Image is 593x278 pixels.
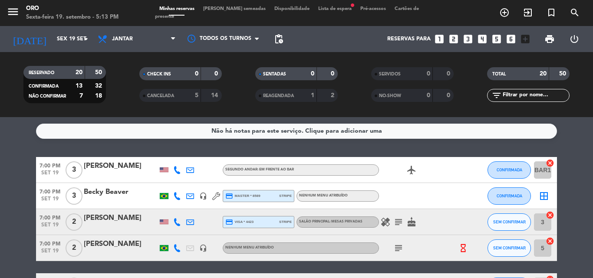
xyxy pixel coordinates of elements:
button: CONFIRMADA [488,161,531,179]
span: NÃO CONFIRMAR [29,94,66,98]
button: CONFIRMADA [488,187,531,205]
i: cancel [546,211,554,219]
i: subject [393,243,404,253]
span: set 19 [36,222,64,232]
i: filter_list [491,90,502,101]
span: 7:00 PM [36,238,64,248]
span: NO-SHOW [379,94,401,98]
strong: 0 [427,92,430,98]
i: arrow_drop_down [81,34,91,44]
strong: 20 [540,71,547,77]
span: Nenhum menu atribuído [225,246,274,249]
span: Cartões de presente [155,7,419,19]
strong: 0 [331,71,336,77]
strong: 7 [79,93,83,99]
strong: 0 [311,71,314,77]
span: TOTAL [492,72,506,76]
span: stripe [279,193,292,199]
span: CONFIRMADA [497,167,522,172]
span: Jantar [112,36,133,42]
i: looks_4 [477,33,488,45]
i: exit_to_app [523,7,533,18]
span: 7:00 PM [36,160,64,170]
span: set 19 [36,170,64,180]
i: search [570,7,580,18]
span: Disponibilidade [270,7,314,11]
span: pending_actions [273,34,284,44]
span: Segundo andar: Em frente ao Bar [225,168,294,171]
strong: 0 [427,71,430,77]
i: add_box [520,33,531,45]
i: cancel [546,159,554,167]
strong: 50 [95,69,104,75]
i: looks_two [448,33,459,45]
strong: 14 [211,92,220,98]
button: SEM CONFIRMAR [488,213,531,231]
strong: 50 [559,71,568,77]
i: looks_5 [491,33,502,45]
i: power_settings_new [569,34,580,44]
span: CONFIRMADA [29,84,59,88]
span: CHECK INS [147,72,171,76]
i: headset_mic [199,244,207,252]
span: fiber_manual_record [350,3,355,8]
i: add_circle_outline [499,7,510,18]
div: [PERSON_NAME] [84,239,158,250]
span: print [544,34,555,44]
i: credit_card [225,192,233,200]
span: SEM CONFIRMAR [493,219,526,224]
span: 2 [66,213,82,231]
strong: 0 [195,71,198,77]
strong: 13 [76,83,82,89]
span: 2 [66,239,82,257]
i: looks_one [434,33,445,45]
i: looks_6 [505,33,517,45]
strong: 18 [95,93,104,99]
strong: 0 [447,92,452,98]
i: [DATE] [7,29,53,49]
div: Oro [26,4,119,13]
span: CONFIRMADA [497,193,522,198]
i: turned_in_not [546,7,557,18]
i: healing [380,217,391,227]
span: 3 [66,187,82,205]
i: subject [393,217,404,227]
span: RESERVADO [29,71,54,75]
span: SENTADAS [263,72,286,76]
div: Sexta-feira 19. setembro - 5:13 PM [26,13,119,22]
div: [PERSON_NAME] [84,160,158,172]
span: set 19 [36,196,64,206]
span: 3 [66,161,82,179]
strong: 2 [331,92,336,98]
button: SEM CONFIRMAR [488,239,531,257]
span: visa * 4423 [225,218,254,226]
span: Pré-acessos [356,7,390,11]
span: SERVIDOS [379,72,401,76]
div: Becky Beaver [84,186,158,198]
strong: 0 [447,71,452,77]
span: Salão Principal: Mesas Privadas [299,220,362,223]
span: stripe [279,219,292,225]
div: LOG OUT [562,26,586,52]
strong: 1 [311,92,314,98]
span: master * 8589 [225,192,260,200]
i: hourglass_empty [458,243,468,253]
i: cancel [546,237,554,245]
div: Não há notas para este serviço. Clique para adicionar uma [211,126,382,136]
span: Minhas reservas [155,7,199,11]
strong: 5 [195,92,198,98]
span: Reservas para [387,36,431,42]
span: REAGENDADA [263,94,294,98]
i: border_all [539,191,549,201]
i: airplanemode_active [406,165,417,175]
span: CANCELADA [147,94,174,98]
span: Lista de espera [314,7,356,11]
strong: 20 [76,69,82,75]
i: headset_mic [199,192,207,200]
input: Filtrar por nome... [502,91,569,100]
span: 7:00 PM [36,186,64,196]
i: cake [406,217,417,227]
button: menu [7,5,20,21]
i: credit_card [225,218,233,226]
span: [PERSON_NAME] semeadas [199,7,270,11]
